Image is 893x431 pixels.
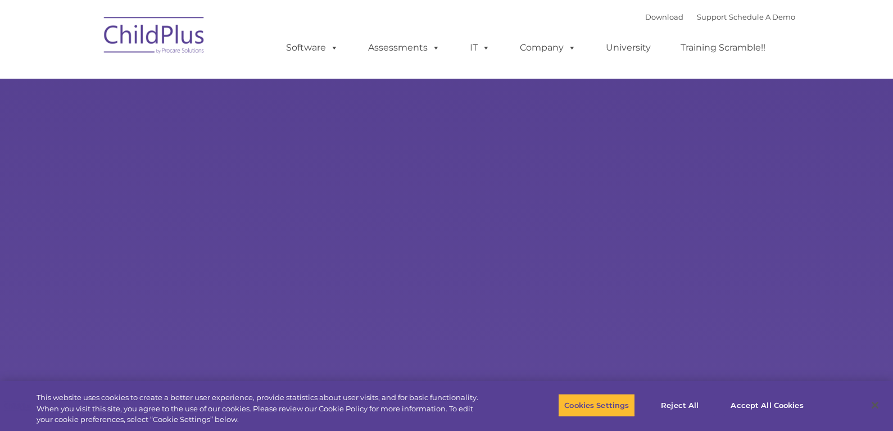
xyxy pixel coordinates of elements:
[98,9,211,65] img: ChildPlus by Procare Solutions
[509,37,587,59] a: Company
[558,393,635,417] button: Cookies Settings
[595,37,662,59] a: University
[729,12,795,21] a: Schedule A Demo
[669,37,777,59] a: Training Scramble!!
[645,393,715,417] button: Reject All
[724,393,809,417] button: Accept All Cookies
[459,37,501,59] a: IT
[645,12,683,21] a: Download
[863,393,887,418] button: Close
[357,37,451,59] a: Assessments
[37,392,491,425] div: This website uses cookies to create a better user experience, provide statistics about user visit...
[645,12,795,21] font: |
[275,37,350,59] a: Software
[697,12,727,21] a: Support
